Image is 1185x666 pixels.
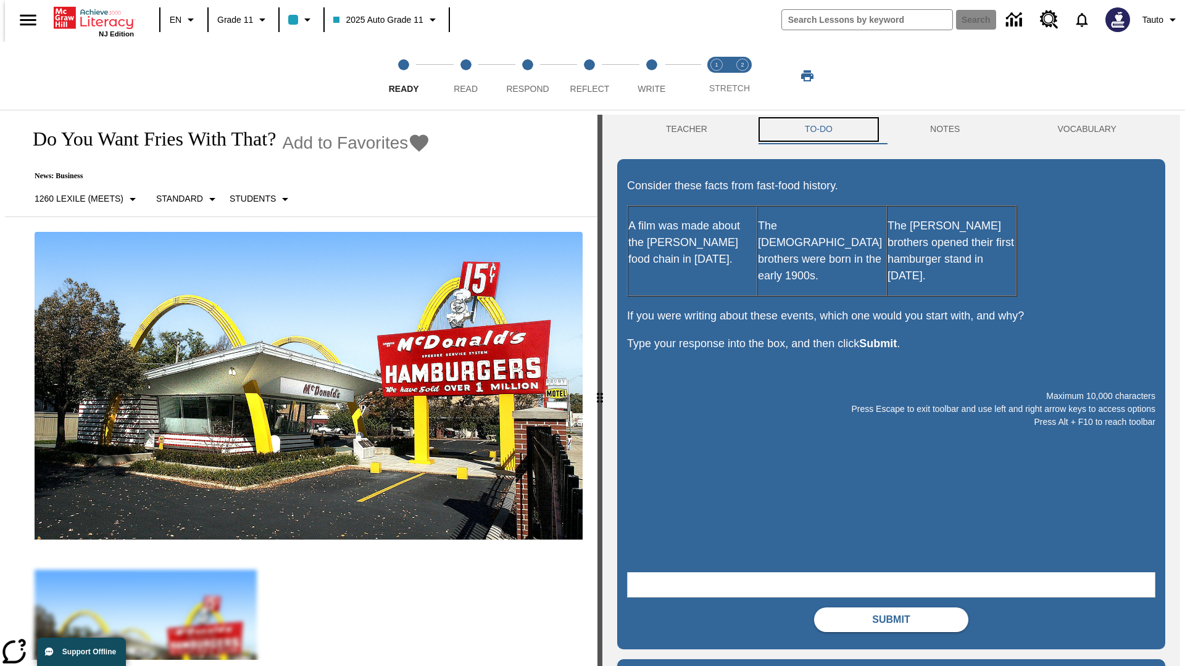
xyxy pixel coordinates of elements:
[389,84,419,94] span: Ready
[1142,14,1163,27] span: Tauto
[225,188,297,210] button: Select Student
[627,178,1155,194] p: Consider these facts from fast-food history.
[283,9,320,31] button: Class color is light blue. Change class color
[333,14,423,27] span: 2025 Auto Grade 11
[699,42,734,110] button: Stretch Read step 1 of 2
[492,42,563,110] button: Respond step 3 of 5
[597,115,602,666] div: Press Enter or Spacebar and then press right and left arrow keys to move the slider
[638,84,665,94] span: Write
[881,115,1008,144] button: NOTES
[35,232,583,540] img: One of the first McDonald's stores, with the iconic red sign and golden arches.
[1105,7,1130,32] img: Avatar
[617,115,1165,144] div: Instructional Panel Tabs
[627,403,1155,416] p: Press Escape to exit toolbar and use left and right arrow keys to access options
[430,42,501,110] button: Read step 2 of 5
[709,83,750,93] span: STRETCH
[788,65,827,87] button: Print
[10,2,46,38] button: Open side menu
[212,9,275,31] button: Grade: Grade 11, Select a grade
[627,308,1155,324] p: If you were writing about these events, which one would you start with, and why?
[170,14,181,27] span: EN
[217,14,253,27] span: Grade 11
[282,132,430,154] button: Add to Favorites - Do You Want Fries With That?
[35,192,123,205] p: 1260 Lexile (Meets)
[156,192,203,205] p: Standard
[1098,4,1137,36] button: Select a new avatar
[62,647,116,656] span: Support Offline
[282,133,408,153] span: Add to Favorites
[627,390,1155,403] p: Maximum 10,000 characters
[554,42,625,110] button: Reflect step 4 of 5
[328,9,444,31] button: Class: 2025 Auto Grade 11, Select your class
[20,171,430,181] p: News: Business
[454,84,478,94] span: Read
[5,10,180,21] body: Maximum 10,000 characters Press Escape to exit toolbar and use left and right arrow keys to acces...
[888,218,1016,284] p: The [PERSON_NAME] brothers opened their first hamburger stand in [DATE].
[602,115,1180,666] div: activity
[1066,4,1098,36] a: Notifications
[627,335,1155,352] p: Type your response into the box, and then click .
[1008,115,1165,144] button: VOCABULARY
[151,188,225,210] button: Scaffolds, Standard
[715,62,718,68] text: 1
[782,10,952,30] input: search field
[814,607,968,632] button: Submit
[5,115,597,660] div: reading
[758,218,886,284] p: The [DEMOGRAPHIC_DATA] brothers were born in the early 1900s.
[99,30,134,38] span: NJ Edition
[616,42,688,110] button: Write step 5 of 5
[506,84,549,94] span: Respond
[37,638,126,666] button: Support Offline
[859,337,897,350] strong: Submit
[756,115,881,144] button: TO-DO
[230,192,276,205] p: Students
[999,3,1033,37] a: Data Center
[54,4,134,38] div: Home
[1033,3,1066,36] a: Resource Center, Will open in new tab
[617,115,756,144] button: Teacher
[164,9,204,31] button: Language: EN, Select a language
[725,42,760,110] button: Stretch Respond step 2 of 2
[570,84,610,94] span: Reflect
[627,416,1155,429] p: Press Alt + F10 to reach toolbar
[628,218,757,268] p: A film was made about the [PERSON_NAME] food chain in [DATE].
[30,188,145,210] button: Select Lexile, 1260 Lexile (Meets)
[1137,9,1185,31] button: Profile/Settings
[368,42,439,110] button: Ready step 1 of 5
[20,128,276,150] h1: Do You Want Fries With That?
[741,62,744,68] text: 2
